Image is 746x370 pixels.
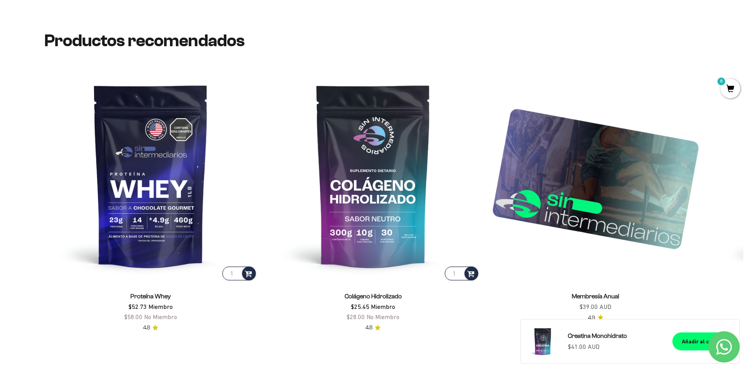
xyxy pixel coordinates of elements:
[128,117,162,131] button: Enviar
[572,293,619,300] a: Membresía Anual
[9,84,162,98] div: Un video del producto
[347,313,365,320] span: $28.00
[128,303,147,310] span: $52.73
[351,303,369,310] span: $25.45
[672,332,733,350] button: Añadir al carrito
[721,85,740,94] a: 0
[9,13,162,31] p: ¿Qué te haría sentir más seguro de comprar este producto?
[717,77,726,86] mark: 0
[143,323,158,332] a: 4.84.8 de 5.0 estrellas
[9,53,162,67] div: Reseñas de otros clientes
[44,31,245,50] split-lines: Productos recomendados
[568,342,600,352] sale-price: $41.00 AUD
[588,314,603,322] a: 4.94.9 de 5.0 estrellas
[489,69,702,282] img: Membresía Anual
[128,117,161,131] span: Enviar
[9,69,162,82] div: Una promoción especial
[345,293,402,300] a: Colágeno Hidrolizado
[568,331,663,341] a: Creatina Monohidrato
[580,302,611,312] sale-price: $39.00 AUD
[9,100,162,114] div: Un mejor precio
[365,323,372,332] span: 4.8
[144,313,177,320] span: No Miembro
[124,313,143,320] span: $58.00
[371,303,395,310] span: Miembro
[527,326,558,357] img: Creatina Monohidrato
[9,37,162,51] div: Más información sobre los ingredientes
[365,323,381,332] a: 4.84.8 de 5.0 estrellas
[148,303,173,310] span: Miembro
[682,337,724,346] div: Añadir al carrito
[143,323,150,332] span: 4.8
[588,314,595,322] span: 4.9
[130,293,171,300] a: Proteína Whey
[367,313,399,320] span: No Miembro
